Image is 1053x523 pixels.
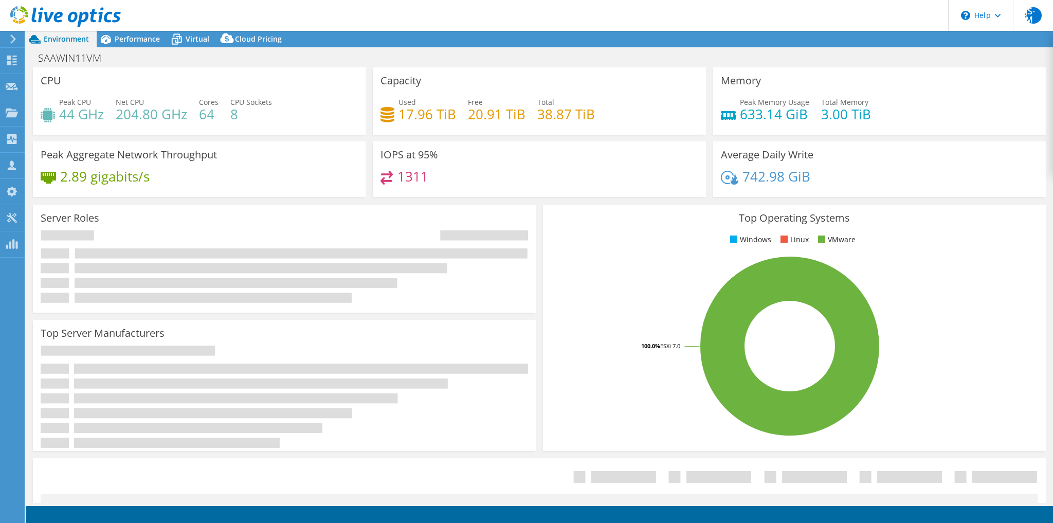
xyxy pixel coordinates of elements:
span: Used [398,97,416,107]
h4: 17.96 TiB [398,109,456,120]
li: Linux [778,234,809,245]
span: Free [468,97,483,107]
li: Windows [728,234,771,245]
svg: \n [961,11,970,20]
h3: Top Server Manufacturers [41,328,165,339]
h3: Peak Aggregate Network Throughput [41,149,217,160]
span: Performance [115,34,160,44]
h1: SAAWIN11VM [33,52,117,64]
h4: 64 [199,109,219,120]
h4: 3.00 TiB [821,109,871,120]
span: Peak Memory Usage [740,97,809,107]
h4: 1311 [397,171,428,182]
span: JS-M [1025,7,1042,24]
span: Total Memory [821,97,868,107]
h3: Server Roles [41,212,99,224]
span: Total [537,97,554,107]
h3: Average Daily Write [721,149,813,160]
h4: 633.14 GiB [740,109,809,120]
h4: 742.98 GiB [742,171,810,182]
h4: 44 GHz [59,109,104,120]
h3: Capacity [380,75,421,86]
tspan: 100.0% [641,342,660,350]
h3: CPU [41,75,61,86]
h4: 38.87 TiB [537,109,595,120]
tspan: ESXi 7.0 [660,342,680,350]
span: Peak CPU [59,97,91,107]
span: Net CPU [116,97,144,107]
span: CPU Sockets [230,97,272,107]
h4: 8 [230,109,272,120]
li: VMware [815,234,856,245]
span: Environment [44,34,89,44]
h4: 2.89 gigabits/s [60,171,150,182]
span: Cores [199,97,219,107]
h3: Memory [721,75,761,86]
h4: 204.80 GHz [116,109,187,120]
h3: Top Operating Systems [551,212,1038,224]
span: Cloud Pricing [235,34,282,44]
span: Virtual [186,34,209,44]
h4: 20.91 TiB [468,109,525,120]
h3: IOPS at 95% [380,149,438,160]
